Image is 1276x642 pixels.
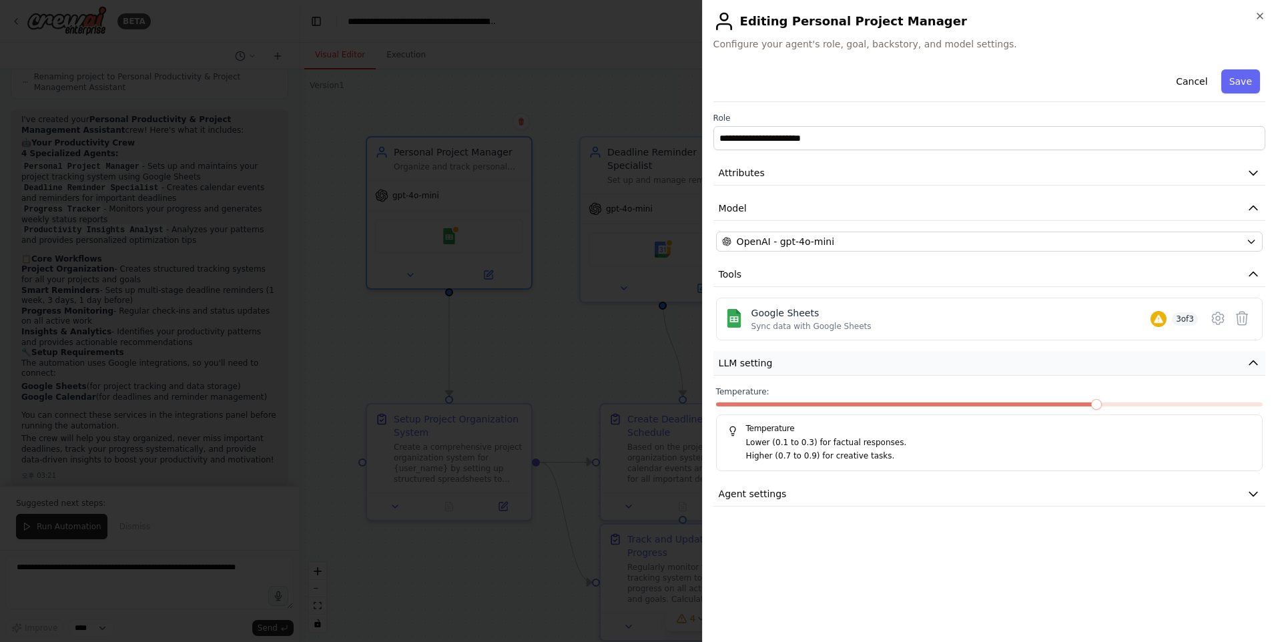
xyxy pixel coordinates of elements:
[1230,306,1254,330] button: Delete tool
[713,196,1265,221] button: Model
[713,161,1265,186] button: Attributes
[751,321,872,332] div: Sync data with Google Sheets
[1221,69,1260,93] button: Save
[713,482,1265,507] button: Agent settings
[716,232,1263,252] button: OpenAI - gpt-4o-mini
[719,487,787,501] span: Agent settings
[1168,69,1215,93] button: Cancel
[713,262,1265,287] button: Tools
[713,351,1265,376] button: LLM setting
[737,235,834,248] span: OpenAI - gpt-4o-mini
[713,37,1265,51] span: Configure your agent's role, goal, backstory, and model settings.
[746,450,1251,463] p: Higher (0.7 to 0.9) for creative tasks.
[727,423,1251,434] h5: Temperature
[713,113,1265,123] label: Role
[713,11,1265,32] h2: Editing Personal Project Manager
[751,306,872,320] div: Google Sheets
[716,386,769,397] span: Temperature:
[719,268,742,281] span: Tools
[719,166,765,180] span: Attributes
[725,309,743,328] img: Google Sheets
[1206,306,1230,330] button: Configure tool
[719,202,747,215] span: Model
[746,436,1251,450] p: Lower (0.1 to 0.3) for factual responses.
[1172,312,1198,326] span: 3 of 3
[719,356,773,370] span: LLM setting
